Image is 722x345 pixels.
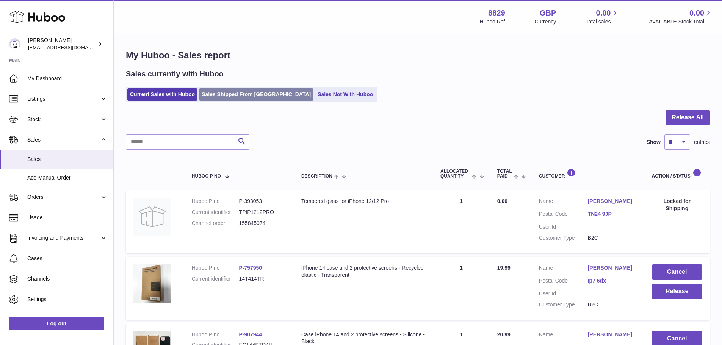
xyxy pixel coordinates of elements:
span: Stock [27,116,100,123]
dd: 14T414TR [239,275,286,283]
span: 0.00 [497,198,507,204]
h2: Sales currently with Huboo [126,69,224,79]
dd: B2C [588,234,637,242]
span: Total paid [497,169,512,179]
span: Listings [27,95,100,103]
span: 19.99 [497,265,511,271]
dt: Huboo P no [192,198,239,205]
dt: User Id [539,223,588,231]
span: Description [301,174,332,179]
span: Huboo P no [192,174,221,179]
span: 0.00 [596,8,611,18]
button: Release [652,284,702,299]
strong: GBP [540,8,556,18]
div: Customer [539,169,637,179]
td: 1 [433,190,490,253]
div: Action / Status [652,169,702,179]
button: Release All [666,110,710,125]
dd: TPIP1212PRO [239,209,286,216]
a: P-757950 [239,265,262,271]
span: Add Manual Order [27,174,108,181]
dt: Customer Type [539,234,588,242]
span: Total sales [586,18,619,25]
span: Channels [27,275,108,283]
div: Currency [535,18,556,25]
span: Orders [27,194,100,201]
a: Ip7 6dx [588,277,637,284]
a: [PERSON_NAME] [588,331,637,338]
dd: B2C [588,301,637,308]
dt: Huboo P no [192,264,239,272]
div: [PERSON_NAME] [28,37,96,51]
div: iPhone 14 case and 2 protective screens - Recycled plastic - Transparent [301,264,425,279]
span: entries [694,139,710,146]
a: P-907944 [239,331,262,337]
span: Sales [27,156,108,163]
dt: Name [539,198,588,207]
strong: 8829 [488,8,505,18]
span: 0.00 [689,8,704,18]
a: Sales Not With Huboo [315,88,376,101]
span: ALLOCATED Quantity [440,169,470,179]
span: 20.99 [497,331,511,337]
span: [EMAIL_ADDRESS][DOMAIN_NAME] [28,44,111,50]
dt: Name [539,264,588,273]
dd: P-393053 [239,198,286,205]
dt: Name [539,331,588,340]
span: Usage [27,214,108,221]
div: Tempered glass for iPhone 12/12 Pro [301,198,425,205]
h1: My Huboo - Sales report [126,49,710,61]
img: no-photo.jpg [133,198,171,236]
img: internalAdmin-8829@internal.huboo.com [9,38,20,50]
dt: Current identifier [192,209,239,216]
a: Sales Shipped From [GEOGRAPHIC_DATA] [199,88,313,101]
td: 1 [433,257,490,320]
dt: Postal Code [539,211,588,220]
div: Huboo Ref [480,18,505,25]
dd: 155845074 [239,220,286,227]
dt: Customer Type [539,301,588,308]
label: Show [647,139,661,146]
dt: Postal Code [539,277,588,286]
span: Invoicing and Payments [27,234,100,242]
dt: Channel order [192,220,239,227]
a: Log out [9,317,104,330]
a: TN24 9JP [588,211,637,218]
span: Cases [27,255,108,262]
dt: Huboo P no [192,331,239,338]
span: Settings [27,296,108,303]
a: 0.00 Total sales [586,8,619,25]
a: Current Sales with Huboo [127,88,197,101]
dt: Current identifier [192,275,239,283]
a: 0.00 AVAILABLE Stock Total [649,8,713,25]
span: My Dashboard [27,75,108,82]
img: 88291693932956.png [133,264,171,303]
a: [PERSON_NAME] [588,264,637,272]
span: Sales [27,136,100,144]
button: Cancel [652,264,702,280]
span: AVAILABLE Stock Total [649,18,713,25]
a: [PERSON_NAME] [588,198,637,205]
div: Locked for Shipping [652,198,702,212]
dt: User Id [539,290,588,297]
